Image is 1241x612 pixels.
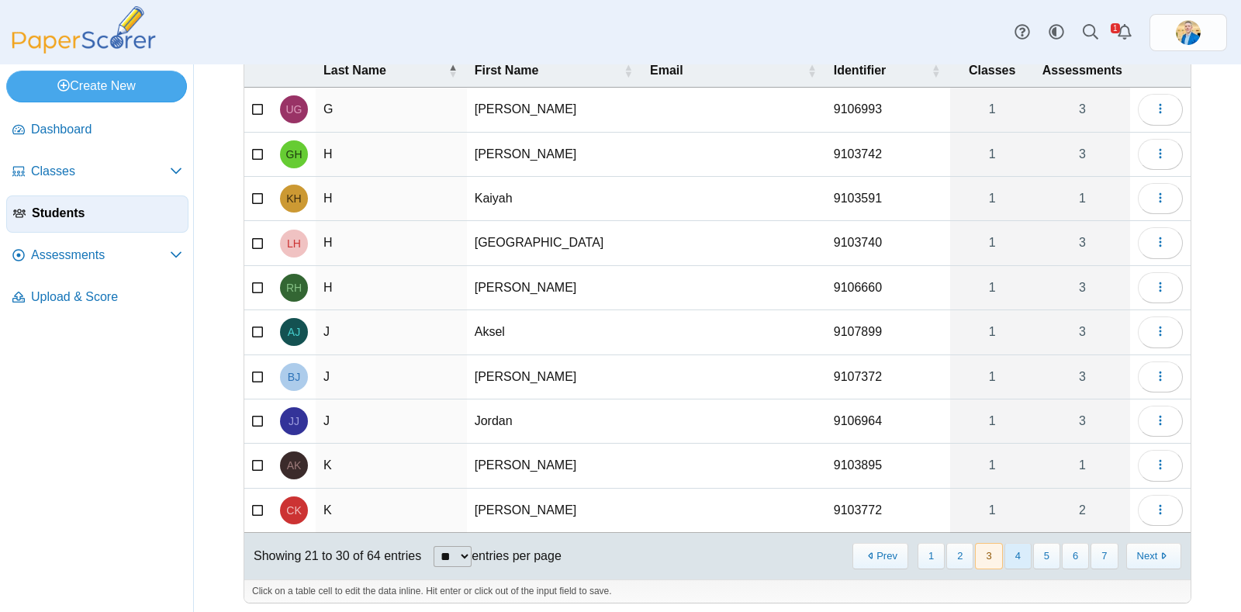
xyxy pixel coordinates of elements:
td: H [316,221,467,265]
label: entries per page [472,549,562,562]
span: Kaiyah H [286,193,301,204]
span: Dashboard [31,121,182,138]
td: K [316,444,467,488]
span: Last Name [323,64,386,77]
a: 1 [1035,444,1130,487]
td: [PERSON_NAME] [467,444,642,488]
td: K [316,489,467,533]
td: G [316,88,467,132]
span: Connor K [286,505,301,516]
button: 3 [975,543,1002,569]
a: 1 [1035,177,1130,220]
span: First Name : Activate to sort [624,54,633,87]
img: PaperScorer [6,6,161,54]
a: 3 [1035,399,1130,443]
span: Jordan J [289,416,299,427]
a: Assessments [6,237,188,275]
a: 3 [1035,88,1130,131]
span: Alexis K [287,460,302,471]
a: 1 [950,355,1035,399]
a: Create New [6,71,187,102]
div: Showing 21 to 30 of 64 entries [244,533,421,579]
span: Identifier [834,64,887,77]
td: 9107899 [826,310,950,354]
a: 1 [950,266,1035,309]
span: Classes [969,64,1016,77]
span: London H [287,238,301,249]
button: 4 [1004,543,1032,569]
span: Upload & Score [31,289,182,306]
td: 9106993 [826,88,950,132]
td: [PERSON_NAME] [467,355,642,399]
a: 1 [950,444,1035,487]
a: 1 [950,399,1035,443]
td: Aksel [467,310,642,354]
td: 9103895 [826,444,950,488]
a: Upload & Score [6,279,188,316]
span: Uriel G [286,104,302,115]
span: First Name [475,64,539,77]
td: Kaiyah [467,177,642,221]
td: 9106964 [826,399,950,444]
img: ps.jrF02AmRZeRNgPWo [1176,20,1201,45]
a: Students [6,195,188,233]
td: [PERSON_NAME] [467,266,642,310]
span: Assessments [1042,64,1122,77]
a: Classes [6,154,188,191]
a: 1 [950,310,1035,354]
span: Assessments [31,247,170,264]
span: Email : Activate to sort [807,54,817,87]
td: 9103591 [826,177,950,221]
button: 1 [918,543,945,569]
td: 9103742 [826,133,950,177]
a: 1 [950,133,1035,176]
span: Last Name : Activate to invert sorting [448,54,458,87]
button: Next [1126,543,1181,569]
td: [PERSON_NAME] [467,489,642,533]
nav: pagination [851,543,1181,569]
button: 6 [1062,543,1089,569]
td: H [316,266,467,310]
td: [PERSON_NAME] [467,88,642,132]
td: H [316,177,467,221]
a: 3 [1035,266,1130,309]
a: Alerts [1108,16,1142,50]
button: Previous [852,543,907,569]
a: 3 [1035,355,1130,399]
button: 2 [946,543,973,569]
td: 9103772 [826,489,950,533]
a: 1 [950,221,1035,265]
td: J [316,399,467,444]
a: 1 [950,177,1035,220]
span: Email [650,64,683,77]
a: PaperScorer [6,43,161,56]
span: Aksel J [288,327,300,337]
button: 7 [1091,543,1118,569]
span: Billie J [288,372,300,382]
button: 5 [1033,543,1060,569]
a: 3 [1035,133,1130,176]
td: 9107372 [826,355,950,399]
span: Students [32,205,181,222]
a: 2 [1035,489,1130,532]
td: 9103740 [826,221,950,265]
span: Classes [31,163,170,180]
span: Genevieve H [286,149,302,160]
td: J [316,355,467,399]
td: 9106660 [826,266,950,310]
a: 1 [950,489,1035,532]
span: Identifier : Activate to sort [932,54,941,87]
a: 1 [950,88,1035,131]
a: Dashboard [6,112,188,149]
span: Travis McFarland [1176,20,1201,45]
div: Click on a table cell to edit the data inline. Hit enter or click out of the input field to save. [244,579,1191,603]
td: Jordan [467,399,642,444]
td: [PERSON_NAME] [467,133,642,177]
td: H [316,133,467,177]
a: 3 [1035,221,1130,265]
span: Rosalie H [286,282,302,293]
a: 3 [1035,310,1130,354]
td: J [316,310,467,354]
td: [GEOGRAPHIC_DATA] [467,221,642,265]
a: ps.jrF02AmRZeRNgPWo [1149,14,1227,51]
